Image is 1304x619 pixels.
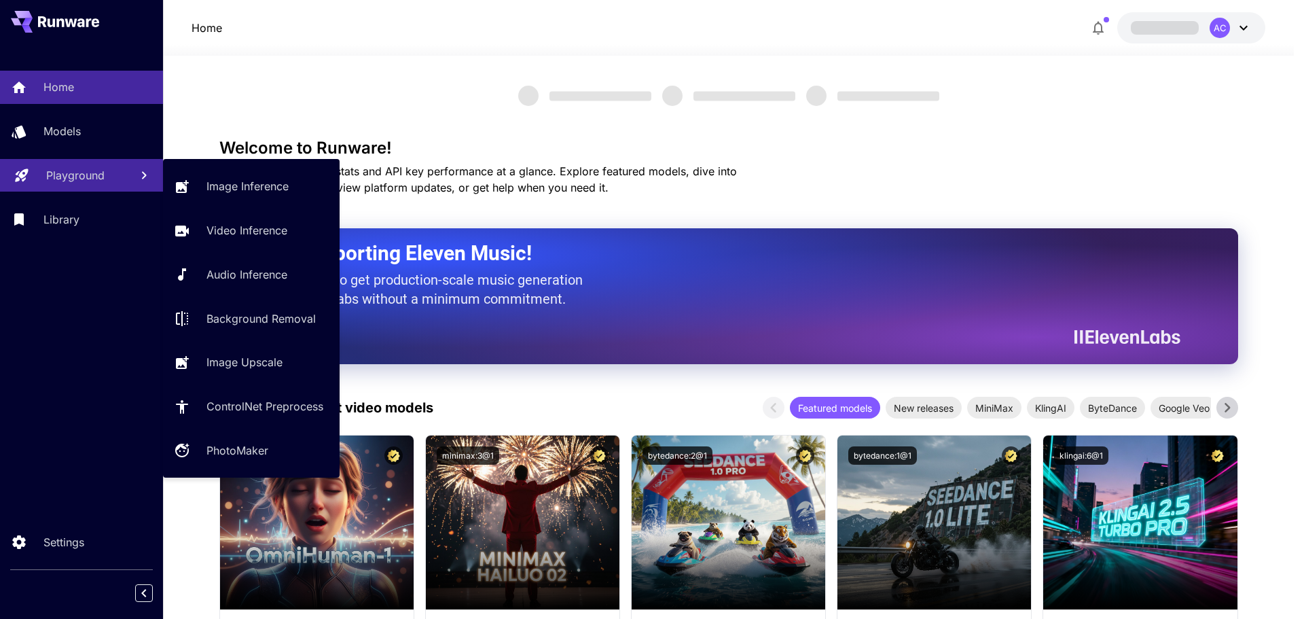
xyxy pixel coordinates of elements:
[43,123,81,139] p: Models
[206,311,316,327] p: Background Removal
[219,139,1238,158] h3: Welcome to Runware!
[43,211,79,228] p: Library
[253,270,593,308] p: The only way to get production-scale music generation from Eleven Labs without a minimum commitment.
[1054,446,1108,465] button: klingai:6@1
[163,170,340,203] a: Image Inference
[1002,446,1020,465] button: Certified Model – Vetted for best performance and includes a commercial license.
[1151,401,1218,415] span: Google Veo
[206,398,323,414] p: ControlNet Preprocess
[192,20,222,36] nav: breadcrumb
[848,446,917,465] button: bytedance:1@1
[1043,436,1237,609] img: alt
[790,401,880,415] span: Featured models
[437,446,499,465] button: minimax:3@1
[192,20,222,36] p: Home
[967,401,1021,415] span: MiniMax
[46,167,105,183] p: Playground
[219,164,737,194] span: Check out your usage stats and API key performance at a glance. Explore featured models, dive int...
[206,354,283,370] p: Image Upscale
[43,79,74,95] p: Home
[426,436,619,609] img: alt
[163,214,340,247] a: Video Inference
[384,446,403,465] button: Certified Model – Vetted for best performance and includes a commercial license.
[632,436,825,609] img: alt
[163,390,340,423] a: ControlNet Preprocess
[220,436,414,609] img: alt
[206,222,287,238] p: Video Inference
[206,442,268,459] p: PhotoMaker
[796,446,814,465] button: Certified Model – Vetted for best performance and includes a commercial license.
[590,446,609,465] button: Certified Model – Vetted for best performance and includes a commercial license.
[43,534,84,550] p: Settings
[135,584,153,602] button: Collapse sidebar
[206,266,287,283] p: Audio Inference
[1027,401,1074,415] span: KlingAI
[163,258,340,291] a: Audio Inference
[1208,446,1227,465] button: Certified Model – Vetted for best performance and includes a commercial license.
[837,436,1031,609] img: alt
[1080,401,1145,415] span: ByteDance
[145,581,163,605] div: Collapse sidebar
[886,401,962,415] span: New releases
[1210,18,1230,38] div: AC
[163,434,340,467] a: PhotoMaker
[642,446,712,465] button: bytedance:2@1
[253,241,1170,266] h2: Now Supporting Eleven Music!
[163,346,340,379] a: Image Upscale
[206,178,289,194] p: Image Inference
[163,302,340,335] a: Background Removal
